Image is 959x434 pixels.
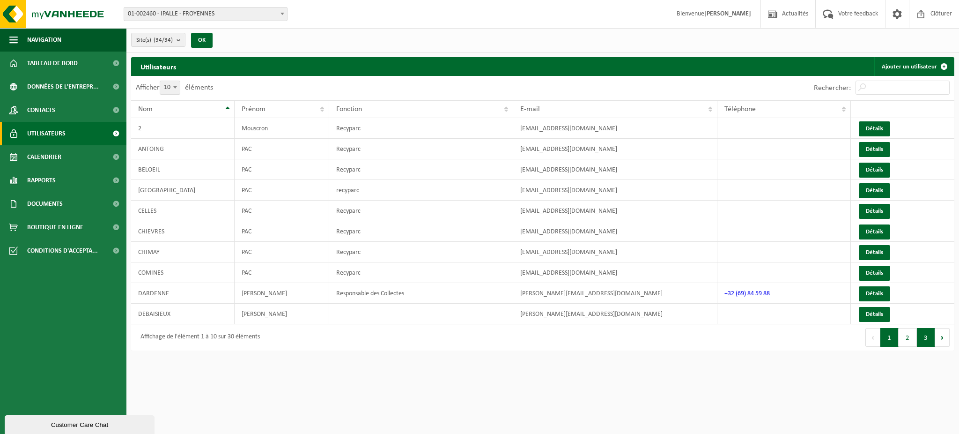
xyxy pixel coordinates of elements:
td: Recyparc [329,201,514,221]
iframe: chat widget [5,413,156,434]
td: [EMAIL_ADDRESS][DOMAIN_NAME] [513,262,717,283]
button: OK [191,33,213,48]
td: CHIEVRES [131,221,235,242]
td: 2 [131,118,235,139]
td: [EMAIL_ADDRESS][DOMAIN_NAME] [513,139,717,159]
td: PAC [235,221,329,242]
td: PAC [235,180,329,201]
td: [EMAIL_ADDRESS][DOMAIN_NAME] [513,242,717,262]
td: COMINES [131,262,235,283]
span: Conditions d'accepta... [27,239,98,262]
button: Previous [865,328,880,347]
div: Affichage de l'élément 1 à 10 sur 30 éléments [136,329,260,346]
td: ANTOING [131,139,235,159]
span: 10 [160,81,180,94]
td: [PERSON_NAME][EMAIL_ADDRESS][DOMAIN_NAME] [513,283,717,304]
td: DARDENNE [131,283,235,304]
label: Rechercher: [814,84,851,92]
span: 10 [160,81,180,95]
label: Afficher éléments [136,84,213,91]
td: Recyparc [329,118,514,139]
a: Détails [859,266,890,281]
span: 01-002460 - IPALLE - FROYENNES [124,7,287,21]
td: PAC [235,201,329,221]
td: BELOEIL [131,159,235,180]
span: Documents [27,192,63,216]
a: Détails [859,163,890,178]
td: [EMAIL_ADDRESS][DOMAIN_NAME] [513,118,717,139]
span: Site(s) [136,33,173,47]
a: Détails [859,286,890,301]
span: Tableau de bord [27,52,78,75]
span: Prénom [242,105,266,113]
a: Détails [859,204,890,219]
span: 01-002460 - IPALLE - FROYENNES [124,7,288,21]
td: CELLES [131,201,235,221]
span: Navigation [27,28,61,52]
span: Nom [138,105,153,113]
td: [GEOGRAPHIC_DATA] [131,180,235,201]
button: 2 [899,328,917,347]
td: Recyparc [329,262,514,283]
td: DEBAISIEUX [131,304,235,324]
td: Recyparc [329,159,514,180]
span: Contacts [27,98,55,122]
button: Next [935,328,950,347]
td: PAC [235,242,329,262]
a: Détails [859,224,890,239]
td: [EMAIL_ADDRESS][DOMAIN_NAME] [513,159,717,180]
span: Utilisateurs [27,122,66,145]
a: Détails [859,245,890,260]
td: Recyparc [329,242,514,262]
td: [EMAIL_ADDRESS][DOMAIN_NAME] [513,180,717,201]
td: Mouscron [235,118,329,139]
td: PAC [235,159,329,180]
a: Détails [859,183,890,198]
td: PAC [235,262,329,283]
strong: [PERSON_NAME] [704,10,751,17]
a: Détails [859,142,890,157]
td: Recyparc [329,139,514,159]
span: Téléphone [724,105,756,113]
td: PAC [235,139,329,159]
td: recyparc [329,180,514,201]
a: Détails [859,121,890,136]
td: Responsable des Collectes [329,283,514,304]
span: Rapports [27,169,56,192]
td: [PERSON_NAME] [235,283,329,304]
button: 3 [917,328,935,347]
span: Calendrier [27,145,61,169]
span: E-mail [520,105,540,113]
td: [PERSON_NAME][EMAIL_ADDRESS][DOMAIN_NAME] [513,304,717,324]
td: Recyparc [329,221,514,242]
td: [PERSON_NAME] [235,304,329,324]
span: Données de l'entrepr... [27,75,99,98]
td: [EMAIL_ADDRESS][DOMAIN_NAME] [513,201,717,221]
count: (34/34) [154,37,173,43]
span: Boutique en ligne [27,216,83,239]
a: +32 (69) 84 59 88 [724,290,770,297]
td: CHIMAY [131,242,235,262]
a: Détails [859,307,890,322]
button: 1 [880,328,899,347]
td: [EMAIL_ADDRESS][DOMAIN_NAME] [513,221,717,242]
span: Fonction [336,105,362,113]
a: Ajouter un utilisateur [874,57,953,76]
button: Site(s)(34/34) [131,33,185,47]
h2: Utilisateurs [131,57,185,75]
